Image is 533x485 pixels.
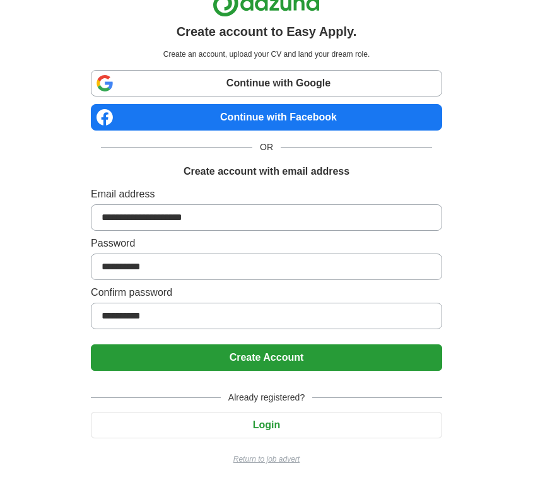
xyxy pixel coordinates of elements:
[91,285,442,300] label: Confirm password
[91,453,442,465] a: Return to job advert
[91,70,442,96] a: Continue with Google
[93,49,440,60] p: Create an account, upload your CV and land your dream role.
[91,187,442,202] label: Email address
[91,344,442,371] button: Create Account
[91,419,442,430] a: Login
[91,236,442,251] label: Password
[91,104,442,131] a: Continue with Facebook
[252,141,281,154] span: OR
[184,164,349,179] h1: Create account with email address
[177,22,357,41] h1: Create account to Easy Apply.
[221,391,312,404] span: Already registered?
[91,412,442,438] button: Login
